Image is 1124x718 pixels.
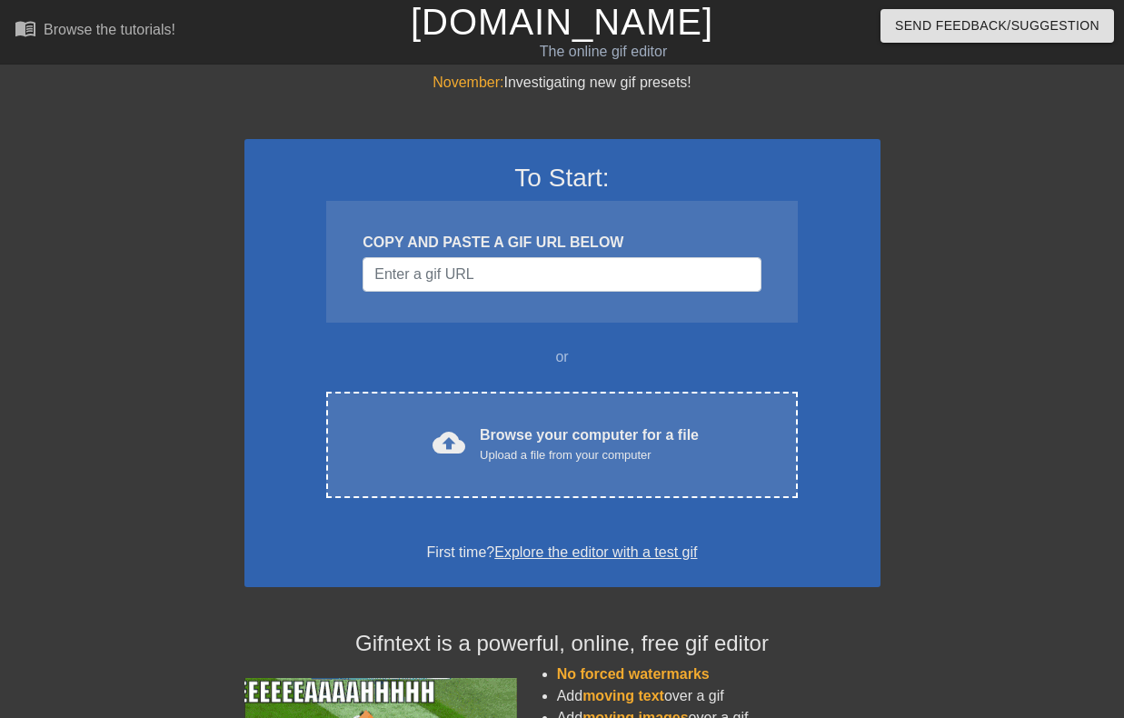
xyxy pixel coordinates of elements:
input: Username [363,257,761,292]
h4: Gifntext is a powerful, online, free gif editor [244,631,880,657]
span: moving text [582,688,664,703]
div: COPY AND PASTE A GIF URL BELOW [363,232,761,254]
div: Investigating new gif presets! [244,72,880,94]
div: Browse your computer for a file [480,424,699,464]
a: Browse the tutorials! [15,17,175,45]
li: Add over a gif [557,685,880,707]
div: The online gif editor [383,41,822,63]
div: or [292,346,833,368]
span: cloud_upload [433,426,465,459]
span: No forced watermarks [557,666,710,682]
div: First time? [268,542,857,563]
a: [DOMAIN_NAME] [411,2,713,42]
h3: To Start: [268,163,857,194]
span: November: [433,75,503,90]
div: Upload a file from your computer [480,446,699,464]
button: Send Feedback/Suggestion [880,9,1114,43]
span: Send Feedback/Suggestion [895,15,1099,37]
a: Explore the editor with a test gif [494,544,697,560]
span: menu_book [15,17,36,39]
div: Browse the tutorials! [44,22,175,37]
